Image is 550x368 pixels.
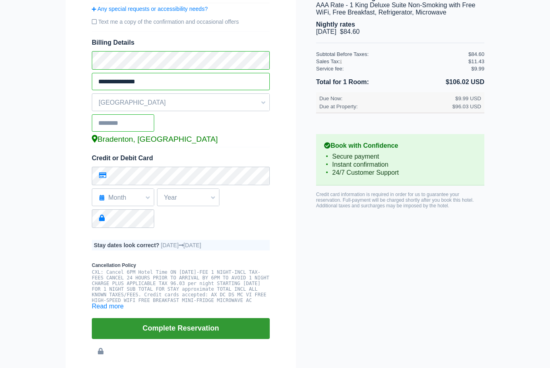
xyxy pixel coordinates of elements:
[92,135,270,144] div: Bradenton, [GEOGRAPHIC_DATA]
[92,15,270,28] label: Text me a copy of the confirmation and occasional offers
[92,155,153,161] span: Credit or Debit Card
[316,77,400,87] li: Total for 1 Room:
[316,66,468,72] div: Service fee:
[316,28,360,35] span: [DATE] $84.60
[316,2,484,16] li: AAA Rate - 1 King Deluxe Suite Non-Smoking with Free WiFi, Free Breakfast, Refrigerator, Microwave
[316,51,468,57] div: Subtotal Before Taxes:
[319,95,453,101] div: Due Now:
[92,263,270,268] b: Cancellation Policy
[161,242,201,248] span: [DATE] [DATE]
[324,161,476,169] li: Instant confirmation
[92,303,124,310] a: Read more
[316,21,355,28] b: Nightly rates
[324,153,476,161] li: Secure payment
[92,269,270,348] pre: CXL: Cancel 6PM Hotel Time ON [DATE]-FEE 1 NIGHT-INCL TAX-FEES CANCEL 24 HOURS PRIOR TO ARRIVAL B...
[316,58,468,64] div: Sales Tax:
[324,142,476,149] b: Book with Confidence
[319,103,453,110] div: Due at Property:
[455,95,481,101] div: $9.99 USD
[92,318,270,339] button: Complete Reservation
[92,6,270,12] a: Any special requests or accessibility needs?
[92,39,270,46] span: Billing Details
[468,51,484,57] div: $84.60
[94,242,159,248] b: Stay dates look correct?
[400,77,484,87] li: $106.02 USD
[468,58,484,64] div: $11.43
[471,66,484,72] div: $9.99
[324,169,476,177] li: 24/7 Customer Support
[453,103,481,110] div: $96.03 USD
[316,192,474,209] span: Credit card information is required in order for us to guarantee your reservation. Full-payment w...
